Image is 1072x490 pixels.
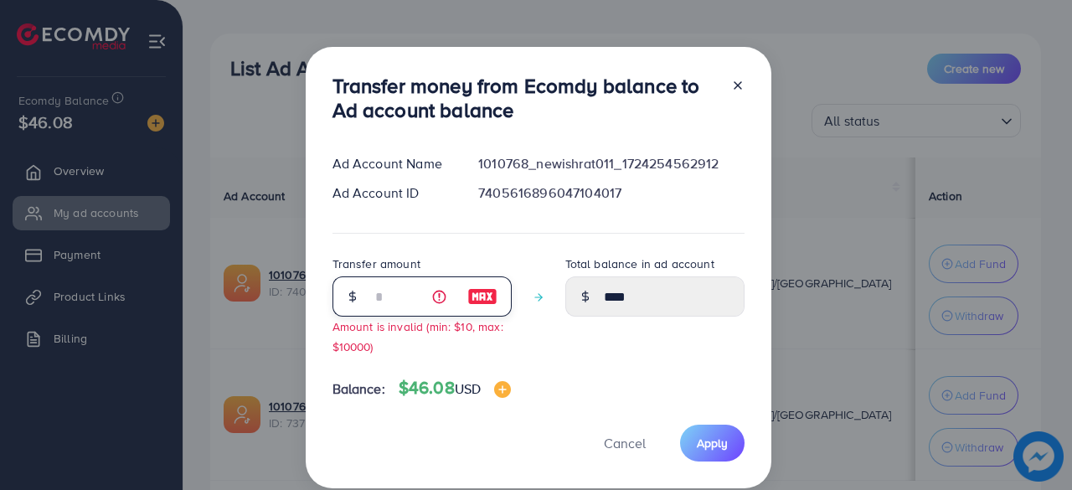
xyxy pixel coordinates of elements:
h3: Transfer money from Ecomdy balance to Ad account balance [332,74,718,122]
label: Transfer amount [332,255,420,272]
label: Total balance in ad account [565,255,714,272]
div: Ad Account Name [319,154,466,173]
img: image [467,286,497,307]
span: Apply [697,435,728,451]
div: 1010768_newishrat011_1724254562912 [465,154,757,173]
span: USD [455,379,481,398]
img: image [494,381,511,398]
button: Apply [680,425,745,461]
span: Cancel [604,434,646,452]
span: Balance: [332,379,385,399]
small: Amount is invalid (min: $10, max: $10000) [332,318,503,353]
div: Ad Account ID [319,183,466,203]
button: Cancel [583,425,667,461]
h4: $46.08 [399,378,511,399]
div: 7405616896047104017 [465,183,757,203]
